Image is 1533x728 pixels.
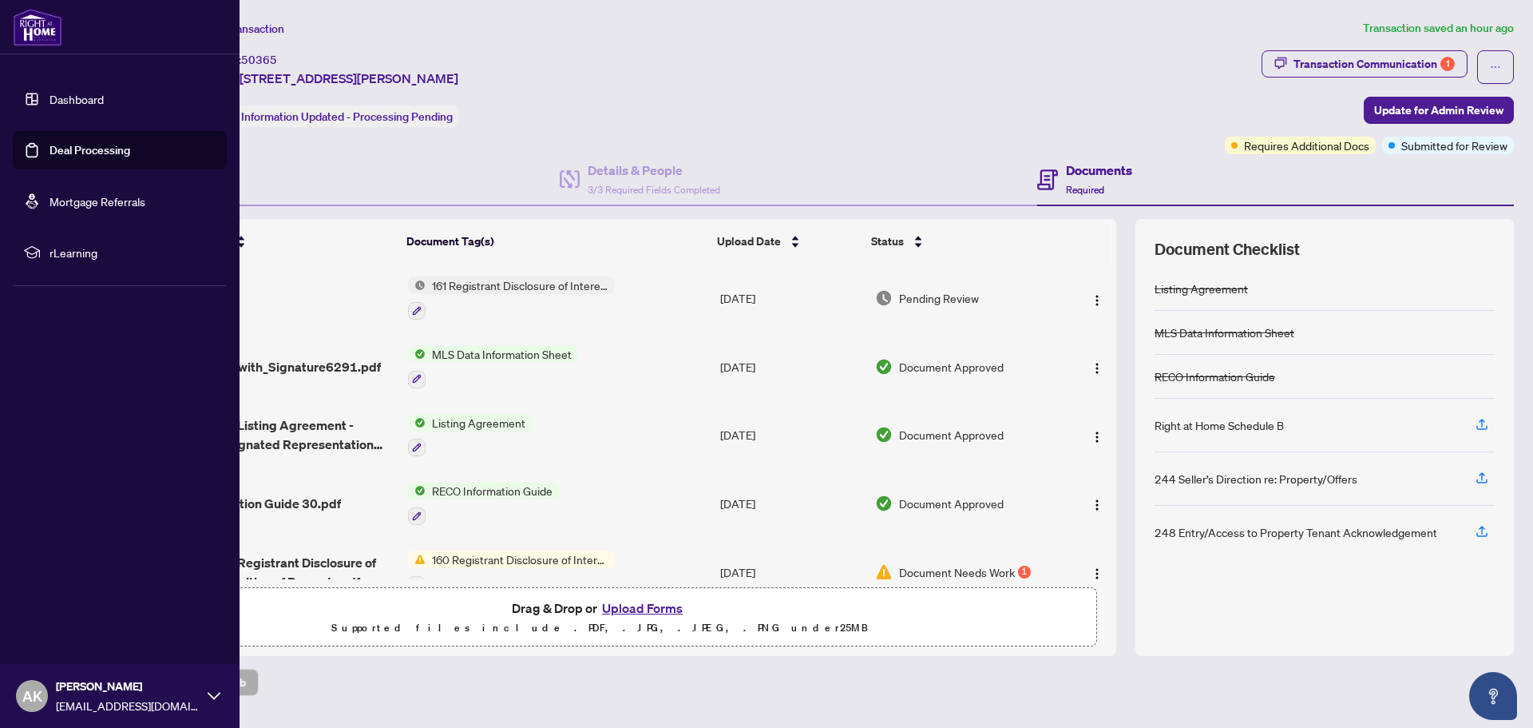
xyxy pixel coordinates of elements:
[1084,559,1110,585] button: Logo
[408,276,615,320] button: Status Icon161 Registrant Disclosure of Interest - Disposition ofProperty
[157,416,394,454] span: Ontario 272 - Listing Agreement - Landlord Designated Representation Agreement Authority to Offer...
[157,357,381,376] span: Member_Full_with_Signature6291.pdf
[1244,137,1369,154] span: Requires Additional Docs
[50,194,145,209] a: Mortgage Referrals
[1469,672,1517,720] button: Open asap
[408,414,532,457] button: Status IconListing Agreement
[426,414,532,432] span: Listing Agreement
[1091,362,1103,375] img: Logo
[1155,416,1284,434] div: Right at Home Schedule B
[400,219,711,264] th: Document Tag(s)
[408,482,426,499] img: Status Icon
[714,332,869,401] td: [DATE]
[1155,523,1437,541] div: 248 Entry/Access to Property Tenant Acknowledgement
[865,219,1057,264] th: Status
[1155,368,1275,385] div: RECO Information Guide
[50,143,130,157] a: Deal Processing
[426,345,578,363] span: MLS Data Information Sheet
[1262,50,1468,78] button: Transaction Communication1
[56,697,200,714] span: [EMAIL_ADDRESS][DOMAIN_NAME]
[198,69,458,88] span: Upper-[STREET_ADDRESS][PERSON_NAME]
[899,358,1004,376] span: Document Approved
[22,685,42,707] span: AK
[426,482,559,499] span: RECO Information Guide
[1155,324,1294,341] div: MLS Data Information Sheet
[512,598,687,619] span: Drag & Drop or
[875,495,893,512] img: Document Status
[597,598,687,619] button: Upload Forms
[199,22,284,36] span: View Transaction
[426,276,615,294] span: 161 Registrant Disclosure of Interest - Disposition ofProperty
[1091,294,1103,307] img: Logo
[241,53,277,67] span: 50365
[151,219,400,264] th: (5) File Name
[1091,567,1103,580] img: Logo
[103,588,1096,647] span: Drag & Drop orUpload FormsSupported files include .PDF, .JPG, .JPEG, .PNG under25MB
[1155,470,1357,487] div: 244 Seller’s Direction re: Property/Offers
[899,426,1004,444] span: Document Approved
[408,345,426,363] img: Status Icon
[714,401,869,470] td: [DATE]
[1364,97,1514,124] button: Update for Admin Review
[13,8,62,46] img: logo
[714,538,869,607] td: [DATE]
[1490,62,1501,73] span: ellipsis
[714,469,869,538] td: [DATE]
[899,495,1004,512] span: Document Approved
[408,482,559,525] button: Status IconRECO Information Guide
[1066,161,1132,180] h4: Documents
[1155,238,1300,261] span: Document Checklist
[714,264,869,332] td: [DATE]
[717,233,781,250] span: Upload Date
[408,551,426,568] img: Status Icon
[1440,57,1455,71] div: 1
[56,678,200,695] span: [PERSON_NAME]
[875,563,893,581] img: Document Status
[1084,354,1110,380] button: Logo
[241,109,453,124] span: Information Updated - Processing Pending
[408,345,578,388] button: Status IconMLS Data Information Sheet
[1091,431,1103,444] img: Logo
[875,358,893,376] img: Document Status
[899,289,979,307] span: Pending Review
[871,233,904,250] span: Status
[1084,422,1110,448] button: Logo
[1084,285,1110,311] button: Logo
[1363,19,1514,38] article: Transaction saved an hour ago
[1374,97,1503,123] span: Update for Admin Review
[50,244,216,261] span: rLearning
[408,414,426,432] img: Status Icon
[408,551,615,594] button: Status Icon160 Registrant Disclosure of Interest - Acquisition ofProperty
[875,426,893,444] img: Document Status
[1293,51,1455,77] div: Transaction Communication
[1018,566,1031,579] div: 1
[711,219,865,264] th: Upload Date
[1091,499,1103,511] img: Logo
[588,161,720,180] h4: Details & People
[157,494,341,513] span: RECO Information Guide 30.pdf
[875,289,893,307] img: Document Status
[1066,184,1104,196] span: Required
[408,276,426,294] img: Status Icon
[1084,491,1110,516] button: Logo
[113,619,1087,638] p: Supported files include .PDF, .JPG, .JPEG, .PNG under 25 MB
[1155,280,1248,297] div: Listing Agreement
[1401,137,1507,154] span: Submitted for Review
[198,105,459,127] div: Status:
[157,553,394,591] span: Ontario 160 - Registrant Disclosure of Interest Acquisition of Property.pdf
[426,551,615,568] span: 160 Registrant Disclosure of Interest - Acquisition ofProperty
[50,92,104,106] a: Dashboard
[588,184,720,196] span: 3/3 Required Fields Completed
[899,563,1015,581] span: Document Needs Work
